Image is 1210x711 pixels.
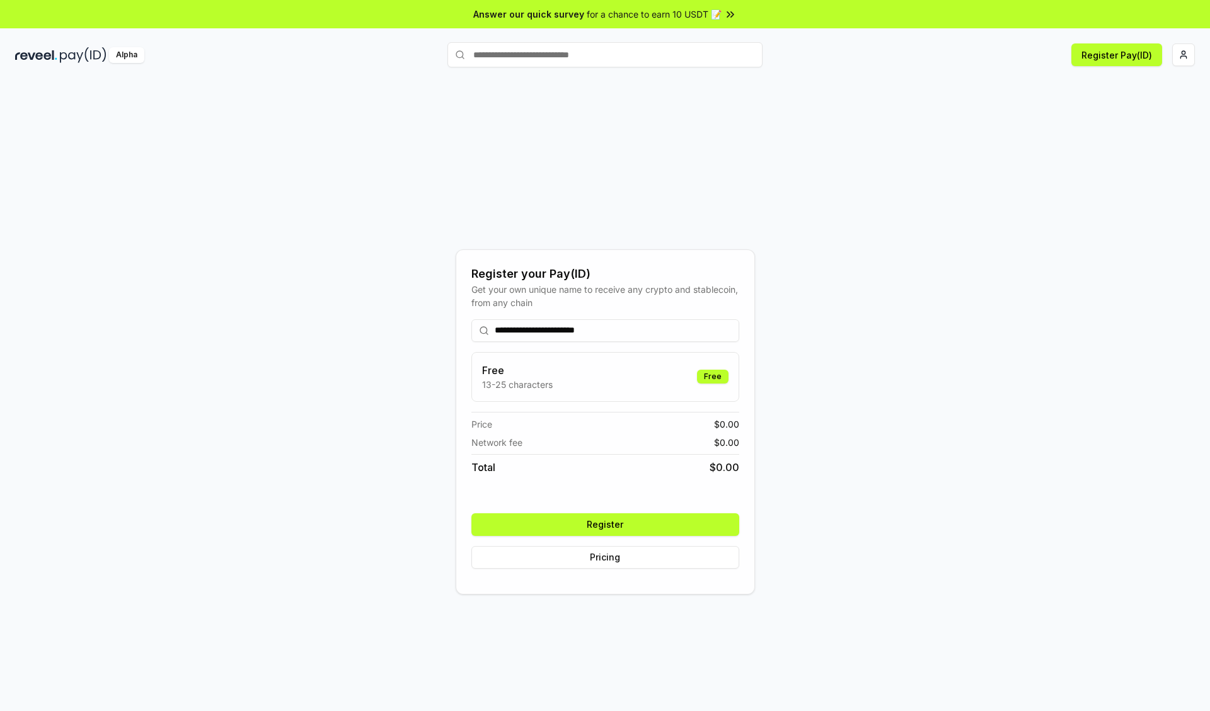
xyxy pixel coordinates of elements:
[697,370,729,384] div: Free
[714,436,739,449] span: $ 0.00
[471,546,739,569] button: Pricing
[471,460,495,475] span: Total
[15,47,57,63] img: reveel_dark
[109,47,144,63] div: Alpha
[1071,43,1162,66] button: Register Pay(ID)
[710,460,739,475] span: $ 0.00
[471,436,522,449] span: Network fee
[714,418,739,431] span: $ 0.00
[471,265,739,283] div: Register your Pay(ID)
[473,8,584,21] span: Answer our quick survey
[482,363,553,378] h3: Free
[471,418,492,431] span: Price
[471,513,739,536] button: Register
[471,283,739,309] div: Get your own unique name to receive any crypto and stablecoin, from any chain
[60,47,107,63] img: pay_id
[482,378,553,391] p: 13-25 characters
[587,8,722,21] span: for a chance to earn 10 USDT 📝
